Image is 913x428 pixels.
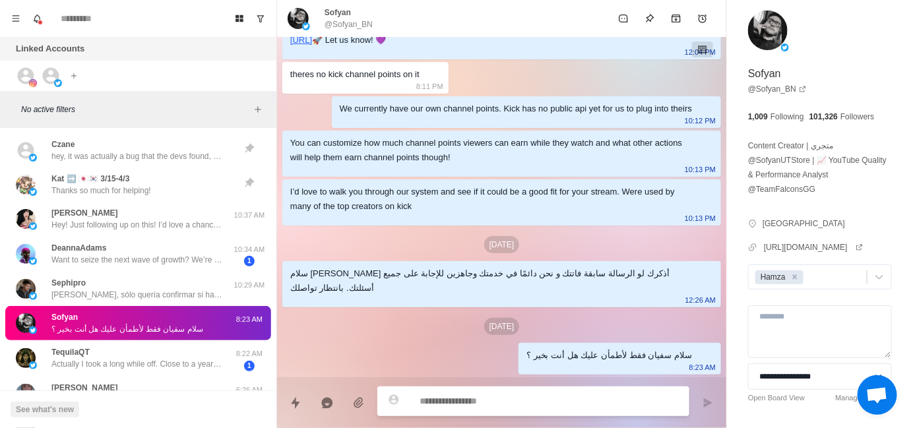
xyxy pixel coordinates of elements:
[51,323,203,335] p: سلام سفيان فقط لأطمأن عليك هل أنت بخير ؟
[663,5,689,32] button: Archive
[809,111,838,123] p: 101,326
[16,209,36,229] img: picture
[54,79,62,87] img: picture
[29,222,37,230] img: picture
[250,102,266,117] button: Add filters
[66,68,82,84] button: Add account
[51,346,90,358] p: TequilaQT
[51,138,75,150] p: Czane
[51,207,118,219] p: [PERSON_NAME]
[244,256,255,266] span: 1
[748,11,788,50] img: picture
[16,175,36,195] img: picture
[840,111,874,123] p: Followers
[233,384,266,396] p: 6:26 AM
[16,348,36,368] img: picture
[325,7,351,18] p: Sofyan
[16,384,36,404] img: picture
[233,280,266,291] p: 10:29 AM
[346,390,372,416] button: Add media
[51,382,118,394] p: [PERSON_NAME]
[689,360,716,375] p: 8:23 AM
[685,162,716,177] p: 10:13 PM
[748,392,805,404] a: Open Board View
[314,390,340,416] button: Reply with AI
[51,173,129,185] p: Kat ➡️ 🇯🇵🇰🇷 3/15-4/3
[748,83,807,95] a: @Sofyan_BN
[290,67,420,82] div: theres no kick channel points on it
[229,8,250,29] button: Board View
[748,66,781,82] p: Sofyan
[51,150,223,162] p: hey, it was actually a bug that the devs found, they had pushed up a short-term fix while they pa...
[290,136,692,165] div: You can customize how much channel points viewers can earn while they watch and what other action...
[695,390,721,416] button: Send message
[51,185,151,197] p: Thanks so much for helping!
[233,210,266,221] p: 10:37 AM
[51,311,78,323] p: Sofyan
[51,242,106,254] p: DeannaAdams
[29,154,37,162] img: picture
[325,18,373,30] p: @Sofyan_BN
[858,375,897,415] div: Open chat
[290,266,692,295] div: سلام [PERSON_NAME] أذكرك لو الرسالة سابقة فاتتك و نحن دائمًا في خدمتك وجاهزين للإجابة على جميع أس...
[233,348,266,359] p: 8:22 AM
[51,254,223,266] p: Want to seize the next wave of growth? We’re a professional stock analysis team focused on techno...
[244,361,255,371] span: 1
[250,8,271,29] button: Show unread conversations
[637,5,663,32] button: Pin
[771,111,804,123] p: Following
[781,44,789,51] img: picture
[340,102,693,116] div: We currently have our own channel points. Kick has no public api yet for us to plug into theirs
[748,138,892,197] p: Content Creator | متجري @SofyanUTStore | 📈 YouTube Quality & Performance Analyst @TeamFalconsGG
[835,392,892,404] a: Manage Statuses
[685,211,716,226] p: 10:13 PM
[416,79,443,94] p: 8:11 PM
[748,111,768,123] p: 1,009
[526,348,692,363] div: سلام سفيان فقط لأطمأن عليك هل أنت بخير ؟
[16,42,84,55] p: Linked Accounts
[685,45,716,59] p: 12:04 PM
[763,218,845,229] p: [GEOGRAPHIC_DATA]
[16,313,36,333] img: picture
[29,326,37,334] img: picture
[29,292,37,300] img: picture
[26,8,47,29] button: Notifications
[233,244,266,255] p: 10:34 AM
[29,79,37,87] img: picture
[685,293,716,307] p: 12:26 AM
[51,277,86,289] p: Sephipro
[685,113,716,128] p: 10:12 PM
[21,104,250,115] p: No active filters
[233,314,266,325] p: 8:23 AM
[302,22,310,30] img: picture
[764,241,864,253] a: [URL][DOMAIN_NAME]
[51,289,223,301] p: [PERSON_NAME], sólo quería confirmar si habías recibido mi mensaje 🙈
[788,270,802,284] div: Remove Hamza
[29,361,37,369] img: picture
[51,358,223,370] p: Actually I took a long while off. Close to a year to spend time with my children. My community ha...
[610,5,637,32] button: Mark as unread
[288,8,309,29] img: picture
[5,8,26,29] button: Menu
[757,270,788,284] div: Hamza
[290,185,692,214] div: I’d love to walk you through our system and see if it could be a good fit for your stream. Were u...
[29,188,37,196] img: picture
[16,279,36,299] img: picture
[11,402,79,417] button: See what's new
[484,236,520,253] p: [DATE]
[29,257,37,265] img: picture
[16,244,36,264] img: picture
[282,390,309,416] button: Quick replies
[689,5,716,32] button: Add reminder
[484,318,520,335] p: [DATE]
[51,219,223,231] p: Hey! Just following up on this! I’d love a chance to learn more about your stream and see if Bler...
